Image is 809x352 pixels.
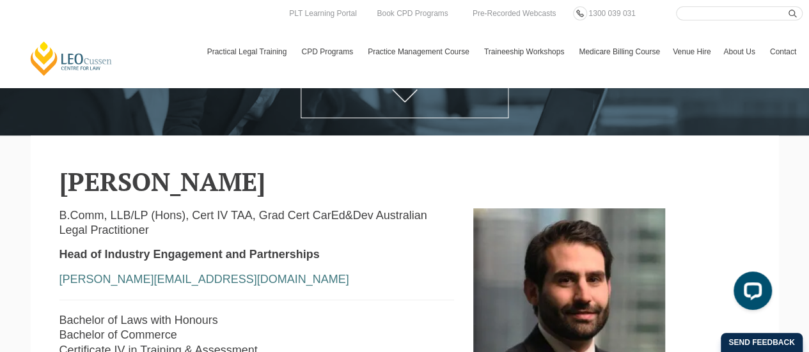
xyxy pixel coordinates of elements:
a: 1300 039 031 [585,6,638,20]
iframe: LiveChat chat widget [723,266,777,320]
a: Pre-Recorded Webcasts [469,6,560,20]
h2: [PERSON_NAME] [59,167,750,195]
a: Practice Management Course [361,33,478,70]
a: CPD Programs [295,33,361,70]
a: About Us [717,33,763,70]
a: PLT Learning Portal [286,6,360,20]
a: Contact [764,33,803,70]
p: B.Comm, LLB/LP (Hons), Cert IV TAA, Grad Cert CarEd&Dev Australian Legal Practitioner [59,208,454,238]
a: Practical Legal Training [201,33,295,70]
a: [PERSON_NAME][EMAIL_ADDRESS][DOMAIN_NAME] [59,273,349,286]
a: Traineeship Workshops [478,33,572,70]
span: 1300 039 031 [588,9,635,18]
a: [PERSON_NAME] Centre for Law [29,40,114,77]
a: Medicare Billing Course [572,33,666,70]
strong: Head of Industry Engagement and Partnerships [59,248,320,261]
a: Venue Hire [666,33,717,70]
a: Book CPD Programs [373,6,451,20]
